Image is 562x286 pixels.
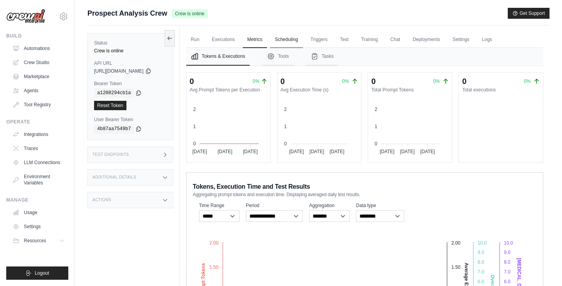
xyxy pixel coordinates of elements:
label: User Bearer Token [94,116,167,123]
a: Settings [448,32,474,48]
div: Build [6,33,68,39]
img: Logo [6,9,45,24]
code: 4b87aa7549b7 [94,124,134,134]
tspan: [DATE] [243,149,258,154]
label: Aggregation [309,202,350,209]
tspan: 2 [193,107,196,112]
span: 0% [342,79,349,84]
tspan: 1 [193,124,196,129]
tspan: [DATE] [380,149,395,154]
h3: Test Endpoints [92,152,129,157]
button: Tools [262,48,293,66]
nav: Tabs [186,48,543,66]
a: Marketplace [9,70,68,83]
div: Operate [6,119,68,125]
tspan: 8.0 [478,259,484,265]
dt: Avg Prompt Tokens per Execution [190,87,267,93]
label: Data type [356,202,404,209]
code: a1208294cb1a [94,88,134,98]
tspan: 2 [375,107,377,112]
tspan: [DATE] [400,149,415,154]
h3: Additional Details [92,175,136,180]
label: Time Range [199,202,240,209]
a: Automations [9,42,68,55]
tspan: 6.0 [478,279,484,284]
a: Agents [9,84,68,97]
button: Get Support [508,8,550,19]
a: Run [186,32,204,48]
tspan: [DATE] [309,149,324,154]
dt: Total Prompt Tokens [371,87,449,93]
tspan: 10.0 [504,240,513,246]
a: Training [356,32,382,48]
div: 0 [281,76,285,87]
button: Resources [9,234,68,247]
span: Tokens, Execution Time and Test Results [193,182,310,191]
a: Crew Studio [9,56,68,69]
span: Aggregating prompt tokens and execution time. Displaying averaged daily test results. [193,191,360,198]
tspan: 0 [375,141,377,147]
tspan: [DATE] [217,149,232,154]
a: Usage [9,206,68,219]
tspan: [DATE] [192,149,207,154]
tspan: 2.00 [451,240,461,246]
a: Tool Registry [9,98,68,111]
a: Settings [9,220,68,233]
a: Environment Variables [9,170,68,189]
tspan: 1.50 [209,265,219,270]
a: Test [335,32,353,48]
span: Logout [35,270,49,276]
dt: Total executions [462,87,540,93]
a: Logs [477,32,497,48]
tspan: 1.50 [451,265,461,270]
a: Triggers [306,32,333,48]
a: Executions [207,32,240,48]
label: Status [94,40,167,46]
a: Metrics [243,32,267,48]
label: Bearer Token [94,80,167,87]
tspan: 8.0 [504,259,510,265]
tspan: 10.0 [478,240,487,246]
tspan: 7.0 [478,269,484,275]
div: 0 [371,76,375,87]
a: Reset Token [94,101,126,110]
h3: Actions [92,198,111,202]
tspan: [DATE] [289,149,304,154]
tspan: 6.0 [504,279,510,284]
dt: Avg Execution Time (s) [281,87,358,93]
tspan: 1 [375,124,377,129]
tspan: 9.0 [478,250,484,255]
span: Resources [24,238,46,244]
label: API URL [94,60,167,66]
div: 0 [190,76,194,87]
div: 0 [462,76,466,87]
span: 0% [433,79,440,84]
a: Integrations [9,128,68,141]
a: LLM Connections [9,156,68,169]
tspan: [DATE] [329,149,344,154]
span: [URL][DOMAIN_NAME] [94,68,144,74]
div: Crew is online [94,48,167,54]
tspan: 9.0 [504,250,510,255]
a: Scheduling [270,32,302,48]
a: Chat [386,32,405,48]
tspan: 2.00 [209,240,219,246]
div: Manage [6,197,68,203]
a: Deployments [408,32,445,48]
tspan: [DATE] [420,149,435,154]
span: 0% [253,78,259,84]
button: Logout [6,266,68,280]
tspan: 7.0 [504,269,510,275]
span: 0% [524,79,530,84]
label: Period [246,202,303,209]
tspan: 2 [284,107,287,112]
tspan: 0 [284,141,287,147]
span: Prospect Analysis Crew [87,8,167,19]
button: Tasks [306,48,338,66]
tspan: 0 [193,141,196,147]
span: Crew is online [172,9,207,18]
button: Tokens & Executions [186,48,250,66]
a: Traces [9,142,68,155]
tspan: 1 [284,124,287,129]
